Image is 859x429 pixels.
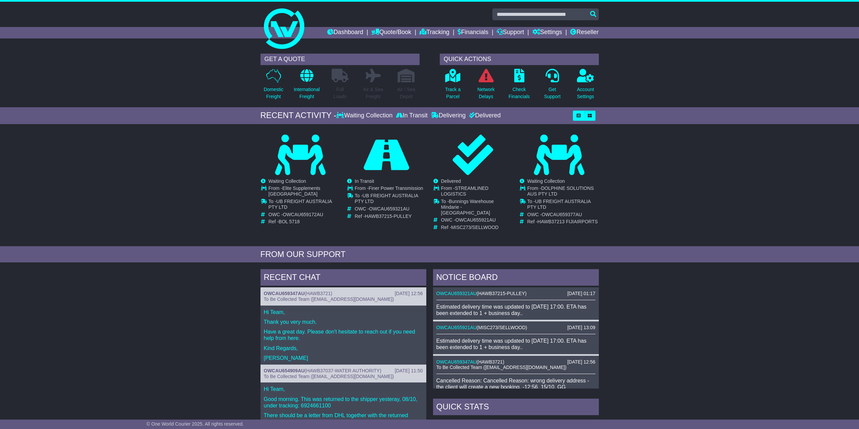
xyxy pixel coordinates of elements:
[260,54,420,65] div: GET A QUOTE
[264,309,423,315] p: Hi Team,
[269,199,340,212] td: To -
[260,269,426,287] div: RECENT CHAT
[567,359,595,365] div: [DATE] 12:56
[294,86,320,100] p: International Freight
[527,219,599,225] td: Ref -
[264,368,423,374] div: ( )
[577,68,594,104] a: AccountSettings
[355,193,418,204] span: UB FREIGHT AUSTRALIA PTY LTD
[260,250,599,259] div: FROM OUR SUPPORT
[436,338,595,350] div: Estimated delivery time was updated to [DATE] 17:00. ETA has been extended to 1 + business day..
[264,374,394,379] span: To Be Collected Team ([EMAIL_ADDRESS][DOMAIN_NAME])
[263,68,283,104] a: DomesticFreight
[478,325,526,330] span: MISC273/SELLWOOD
[420,27,449,38] a: Tracking
[441,178,461,184] span: Delivered
[397,86,416,100] p: Air / Sea Depot
[436,304,595,316] div: Estimated delivery time was updated to [DATE] 17:00. ETA has been extended to 1 + business day..
[441,199,512,217] td: To -
[269,178,306,184] span: Waiting Collection
[433,399,599,417] div: Quick Stats
[306,368,380,373] span: HAWB37037-WATER AUTHORITY
[269,185,320,197] span: Elite Supplements [GEOGRAPHIC_DATA]
[436,359,477,365] a: OWCAU659347AU
[478,291,525,296] span: HAWB37215-PULLEY
[544,68,561,104] a: GetSupport
[478,359,503,365] span: HAWB3721
[527,199,591,210] span: UB FREIGHT AUSTRALIA PTY LTD
[458,27,488,38] a: Financials
[264,296,394,302] span: To Be Collected Team ([EMAIL_ADDRESS][DOMAIN_NAME])
[497,27,524,38] a: Support
[332,86,348,100] p: Full Loads
[436,291,595,296] div: ( )
[327,27,363,38] a: Dashboard
[527,212,599,219] td: OWC -
[264,396,423,409] p: Good morning. This was returned to the shipper yesteray, 08/10, under tracking: 6924661100
[436,325,595,331] div: ( )
[269,185,340,199] td: From -
[355,206,426,213] td: OWC -
[440,54,599,65] div: QUICK ACTIONS
[445,68,461,104] a: Track aParcel
[369,206,409,211] span: OWCAU659321AU
[441,185,489,197] span: STREAMLINED LOGISTICS
[436,377,595,390] p: Cancelled Reason: Cancelled Reason: wrong delivery address -the client will create a new booking....
[527,199,599,212] td: To -
[433,269,599,287] div: NOTICE BOARD
[264,319,423,325] p: Thank you very much.
[441,185,512,199] td: From -
[369,185,423,191] span: Finer Power Transmission
[279,219,300,224] span: BOL 5718
[429,112,467,119] div: Delivering
[467,112,501,119] div: Delivered
[436,291,477,296] a: OWCAU659321AU
[294,68,320,104] a: InternationalFreight
[395,291,423,296] div: [DATE] 12:56
[394,112,429,119] div: In Transit
[269,199,332,210] span: UB FREIGHT AUSTRALIA PTY LTD
[451,225,499,230] span: MISC273/SELLWOOD
[441,225,512,230] td: Ref -
[264,328,423,341] p: Have a great day. Please don't hesitate to reach out if you need help from here.
[509,86,530,100] p: Check Financials
[570,27,599,38] a: Reseller
[508,68,530,104] a: CheckFinancials
[355,178,374,184] span: In Transit
[436,359,595,365] div: ( )
[455,217,496,223] span: OWCAU655921AU
[538,219,598,224] span: HAWB37213 FIJIAIRPORTS
[567,291,595,296] div: [DATE] 01:17
[436,325,477,330] a: OWCAU655921AU
[355,213,426,219] td: Ref -
[477,86,494,100] p: Network Delays
[544,86,560,100] p: Get Support
[336,112,394,119] div: Waiting Collection
[264,368,305,373] a: OWCAU654909AU
[542,212,582,217] span: OWCAU659377AU
[355,193,426,206] td: To -
[567,325,595,331] div: [DATE] 13:09
[306,291,331,296] span: HAWB3721
[527,178,565,184] span: Waiting Collection
[269,212,340,219] td: OWC -
[365,213,412,219] span: HAWB37215-PULLEY
[577,86,594,100] p: Account Settings
[441,217,512,225] td: OWC -
[527,185,594,197] span: DOLPHINE SOLUTIONS AUS PTY LTD
[436,365,566,370] span: To Be Collected Team ([EMAIL_ADDRESS][DOMAIN_NAME])
[264,412,423,425] p: There should be a letter from DHL together with the returned goods, stating the reason.
[260,111,337,120] div: RECENT ACTIVITY -
[264,86,283,100] p: Domestic Freight
[441,199,494,216] span: Bunnings Warehouse Mindarie - [GEOGRAPHIC_DATA]
[355,185,426,193] td: From -
[264,345,423,351] p: Kind Regards,
[264,291,423,296] div: ( )
[147,421,244,427] span: © One World Courier 2025. All rights reserved.
[264,386,423,392] p: Hi Team,
[283,212,323,217] span: OWCAU659172AU
[371,27,411,38] a: Quote/Book
[527,185,599,199] td: From -
[477,68,495,104] a: NetworkDelays
[264,355,423,361] p: [PERSON_NAME]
